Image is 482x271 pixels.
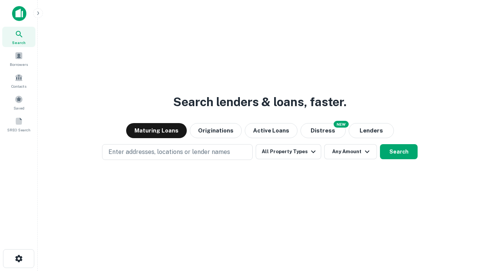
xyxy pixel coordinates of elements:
[324,144,377,159] button: Any Amount
[7,127,31,133] span: SREO Search
[12,40,26,46] span: Search
[2,114,35,134] a: SREO Search
[10,61,28,67] span: Borrowers
[256,144,321,159] button: All Property Types
[14,105,24,111] span: Saved
[12,6,26,21] img: capitalize-icon.png
[2,49,35,69] a: Borrowers
[126,123,187,138] button: Maturing Loans
[173,93,346,111] h3: Search lenders & loans, faster.
[334,121,349,128] div: NEW
[380,144,418,159] button: Search
[2,92,35,113] a: Saved
[349,123,394,138] button: Lenders
[2,70,35,91] a: Contacts
[190,123,242,138] button: Originations
[11,83,26,89] span: Contacts
[2,27,35,47] a: Search
[102,144,253,160] button: Enter addresses, locations or lender names
[108,148,230,157] p: Enter addresses, locations or lender names
[444,211,482,247] iframe: Chat Widget
[300,123,346,138] button: Search distressed loans with lien and other non-mortgage details.
[245,123,297,138] button: Active Loans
